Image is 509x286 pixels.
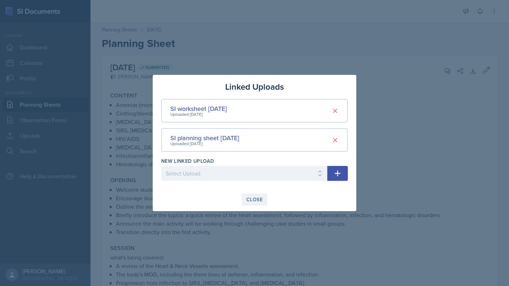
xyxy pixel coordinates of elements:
[242,193,267,205] button: Close
[170,133,239,143] div: SI planning sheet [DATE]
[170,104,227,113] div: SI worksheet [DATE]
[161,157,214,165] label: New Linked Upload
[170,111,227,118] div: Uploaded [DATE]
[170,141,239,147] div: Uploaded [DATE]
[225,81,284,93] h3: Linked Uploads
[246,197,263,202] div: Close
